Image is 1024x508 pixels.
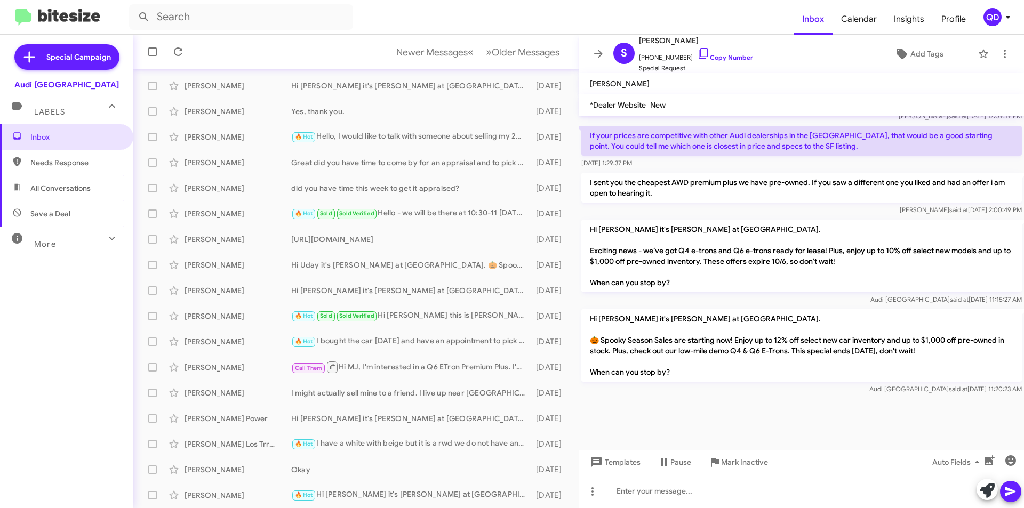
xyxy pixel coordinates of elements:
button: Mark Inactive [700,453,777,472]
div: [PERSON_NAME] [185,208,291,219]
div: I have a white with beige but it is a rwd we do not have any more Quattro with a beige or brown i... [291,438,531,450]
p: Hi [PERSON_NAME] it's [PERSON_NAME] at [GEOGRAPHIC_DATA]. Exciting news - we’ve got Q4 e-trons an... [581,220,1022,292]
span: Sold Verified [339,312,374,319]
span: [PERSON_NAME] [639,34,753,47]
div: [URL][DOMAIN_NAME] [291,234,531,245]
a: Calendar [833,4,885,35]
button: Previous [390,41,480,63]
div: Audi [GEOGRAPHIC_DATA] [14,79,119,90]
span: [DATE] 1:29:37 PM [581,159,632,167]
span: [PHONE_NUMBER] [639,47,753,63]
div: [PERSON_NAME] [185,336,291,347]
div: [DATE] [531,336,570,347]
div: did you have time this week to get it appraised? [291,183,531,193]
nav: Page navigation example [390,41,566,63]
span: S [621,45,627,62]
input: Search [129,4,353,30]
div: [PERSON_NAME] [185,362,291,373]
span: [PERSON_NAME] [DATE] 12:09:19 PM [899,112,1022,120]
div: [PERSON_NAME] [185,464,291,475]
div: [DATE] [531,183,570,193]
div: Hi Uday it's [PERSON_NAME] at [GEOGRAPHIC_DATA]. 🎃 Spooky Season Sales are starting now! Enjoy up... [291,260,531,270]
span: Sold Verified [339,210,374,217]
p: If your prices are competitive with other Audi dealerships in the [GEOGRAPHIC_DATA], that would b... [581,126,1022,156]
div: [PERSON_NAME] [185,285,291,296]
div: [DATE] [531,362,570,373]
div: [PERSON_NAME] [185,106,291,117]
a: Special Campaign [14,44,119,70]
a: Insights [885,4,933,35]
div: Hi [PERSON_NAME] it's [PERSON_NAME] at [GEOGRAPHIC_DATA]. Exciting news - we’ve got Q4 e-trons an... [291,413,531,424]
span: » [486,45,492,59]
div: [DATE] [531,388,570,398]
div: Hi MJ, I'm interested in a Q6 ETron Premium Plus. I've already test driven it, so that's not a pr... [291,360,531,374]
p: Hi [PERSON_NAME] it's [PERSON_NAME] at [GEOGRAPHIC_DATA]. 🎃 Spooky Season Sales are starting now!... [581,309,1022,382]
div: [PERSON_NAME] Los Trrenas [185,439,291,449]
a: Inbox [794,4,833,35]
span: Sold [320,312,332,319]
div: [DATE] [531,260,570,270]
div: I bought the car [DATE] and have an appointment to pick it up at 4:30pm [DATE]. [PERSON_NAME] [291,335,531,348]
span: 🔥 Hot [295,133,313,140]
span: *Dealer Website [590,100,646,110]
span: said at [950,295,969,303]
span: More [34,239,56,249]
button: Pause [649,453,700,472]
span: said at [949,206,968,214]
span: [PERSON_NAME] [DATE] 2:00:49 PM [900,206,1022,214]
div: Great did you have time to come by for an appraisal and to pick out one of our cars in stock for ... [291,157,531,168]
span: 🔥 Hot [295,338,313,345]
div: [DATE] [531,234,570,245]
div: QD [983,8,1002,26]
span: Call Them [295,365,323,372]
div: [PERSON_NAME] [185,311,291,321]
div: [PERSON_NAME] Power [185,413,291,424]
div: Yes, thank you. [291,106,531,117]
span: Older Messages [492,46,559,58]
div: I might actually sell mine to a friend. I live up near [GEOGRAPHIC_DATA] so not feasible to come ... [291,388,531,398]
button: Templates [579,453,649,472]
div: [DATE] [531,464,570,475]
div: Hello - we will be there at 10:30-11 [DATE]. Please let [PERSON_NAME] know we will need to leave ... [291,207,531,220]
div: Hi [PERSON_NAME] this is [PERSON_NAME] at [GEOGRAPHIC_DATA]. Just wanted to follow up and make su... [291,310,531,322]
div: [PERSON_NAME] [185,157,291,168]
span: 🔥 Hot [295,210,313,217]
span: Special Request [639,63,753,74]
span: « [468,45,474,59]
button: Next [479,41,566,63]
button: Add Tags [863,44,973,63]
span: Inbox [30,132,121,142]
div: [PERSON_NAME] [185,183,291,193]
div: [DATE] [531,490,570,501]
span: Pause [670,453,691,472]
div: [DATE] [531,208,570,219]
span: Add Tags [910,44,943,63]
div: Hi [PERSON_NAME] it's [PERSON_NAME] at [GEOGRAPHIC_DATA]. 🎃 Spooky Season Sales are starting now!... [291,285,531,296]
span: Audi [GEOGRAPHIC_DATA] [DATE] 11:20:23 AM [869,385,1022,393]
div: [DATE] [531,311,570,321]
a: Profile [933,4,974,35]
div: [DATE] [531,80,570,91]
span: [PERSON_NAME] [590,79,650,88]
div: [DATE] [531,106,570,117]
div: [DATE] [531,132,570,142]
span: 🔥 Hot [295,312,313,319]
span: Mark Inactive [721,453,768,472]
a: Copy Number [697,53,753,61]
span: Save a Deal [30,208,70,219]
span: Needs Response [30,157,121,168]
span: All Conversations [30,183,91,193]
div: [PERSON_NAME] [185,490,291,501]
button: QD [974,8,1012,26]
span: Newer Messages [396,46,468,58]
div: [DATE] [531,285,570,296]
div: Hi [PERSON_NAME] it's [PERSON_NAME] at [GEOGRAPHIC_DATA]. 🎃 Spooky Season Sales are starting now!... [291,80,531,91]
div: [DATE] [531,157,570,168]
p: I sent you the cheapest AWD premium plus we have pre-owned. If you saw a different one you liked ... [581,173,1022,203]
span: 🔥 Hot [295,491,313,498]
span: Labels [34,107,65,117]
